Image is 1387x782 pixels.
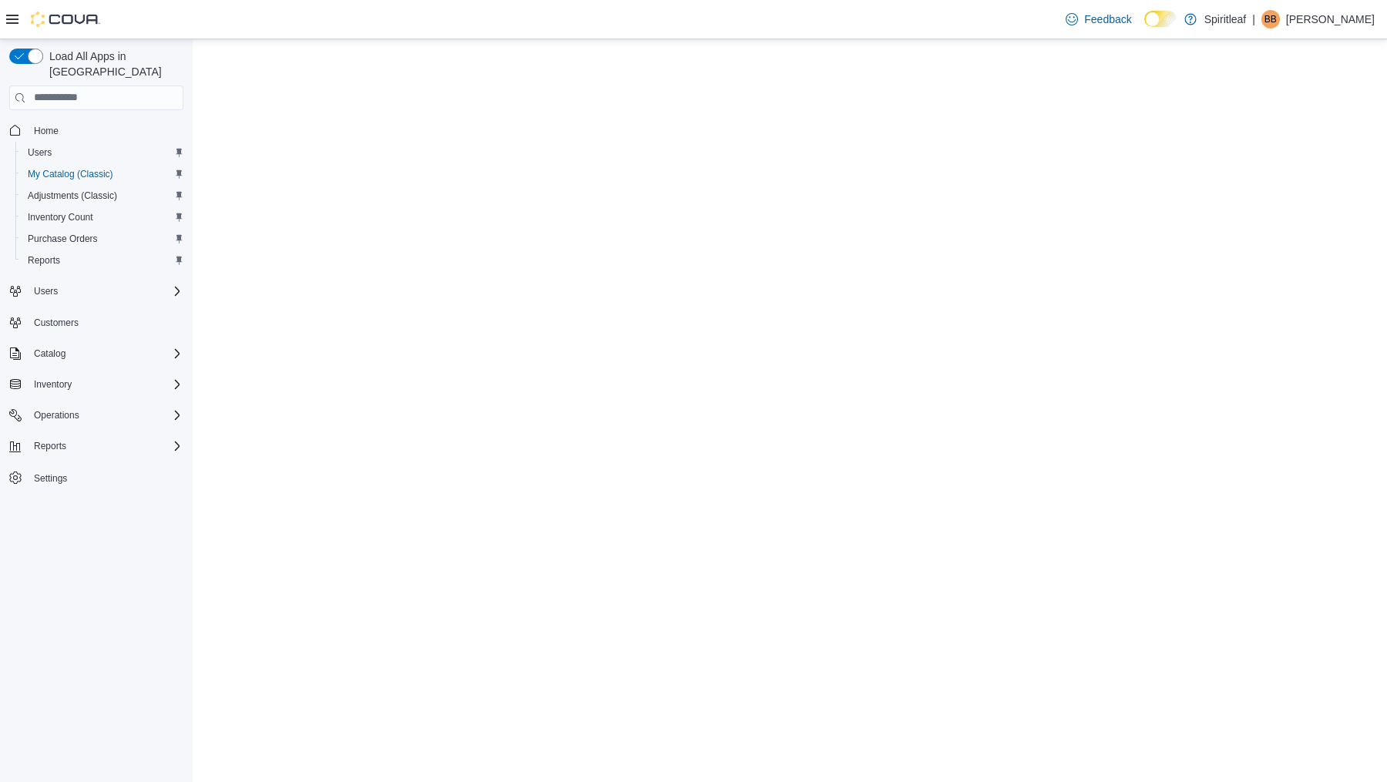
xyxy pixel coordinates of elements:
button: Adjustments (Classic) [15,185,190,206]
span: Feedback [1084,12,1131,27]
img: Cova [31,12,100,27]
span: Purchase Orders [22,230,183,248]
input: Dark Mode [1144,11,1177,27]
span: Operations [28,406,183,425]
a: Home [28,122,65,140]
a: Reports [22,251,66,270]
button: Inventory [28,375,78,394]
a: Customers [28,314,85,332]
span: Reports [22,251,183,270]
a: My Catalog (Classic) [22,165,119,183]
span: Inventory Count [22,208,183,227]
a: Purchase Orders [22,230,104,248]
button: Users [15,142,190,163]
span: Inventory Count [28,211,93,223]
span: BB [1264,10,1277,29]
span: Reports [34,440,66,452]
span: Home [28,121,183,140]
span: Customers [28,313,183,332]
a: Feedback [1060,4,1137,35]
button: Reports [15,250,190,271]
button: Reports [28,437,72,455]
button: Purchase Orders [15,228,190,250]
button: Home [3,119,190,142]
span: Adjustments (Classic) [22,186,183,205]
button: Users [28,282,64,300]
span: Inventory [34,378,72,391]
span: Settings [34,472,67,485]
button: Inventory [3,374,190,395]
span: Customers [34,317,79,329]
span: Load All Apps in [GEOGRAPHIC_DATA] [43,49,183,79]
span: My Catalog (Classic) [22,165,183,183]
a: Inventory Count [22,208,99,227]
span: Home [34,125,59,137]
p: Spiritleaf [1204,10,1246,29]
button: Customers [3,311,190,334]
a: Users [22,143,58,162]
button: Catalog [3,343,190,364]
span: Users [34,285,58,297]
p: | [1252,10,1255,29]
span: Users [28,282,183,300]
button: Operations [3,404,190,426]
span: Adjustments (Classic) [28,190,117,202]
span: Users [28,146,52,159]
span: Catalog [28,344,183,363]
span: Inventory [28,375,183,394]
button: Operations [28,406,86,425]
a: Settings [28,469,73,488]
button: Reports [3,435,190,457]
span: Reports [28,254,60,267]
span: Settings [28,468,183,487]
button: Catalog [28,344,72,363]
span: My Catalog (Classic) [28,168,113,180]
button: Settings [3,466,190,488]
div: Bobby B [1261,10,1280,29]
a: Adjustments (Classic) [22,186,123,205]
button: Inventory Count [15,206,190,228]
button: My Catalog (Classic) [15,163,190,185]
span: Purchase Orders [28,233,98,245]
span: Users [22,143,183,162]
span: Reports [28,437,183,455]
button: Users [3,280,190,302]
p: [PERSON_NAME] [1286,10,1375,29]
nav: Complex example [9,113,183,529]
span: Operations [34,409,79,421]
span: Catalog [34,347,65,360]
